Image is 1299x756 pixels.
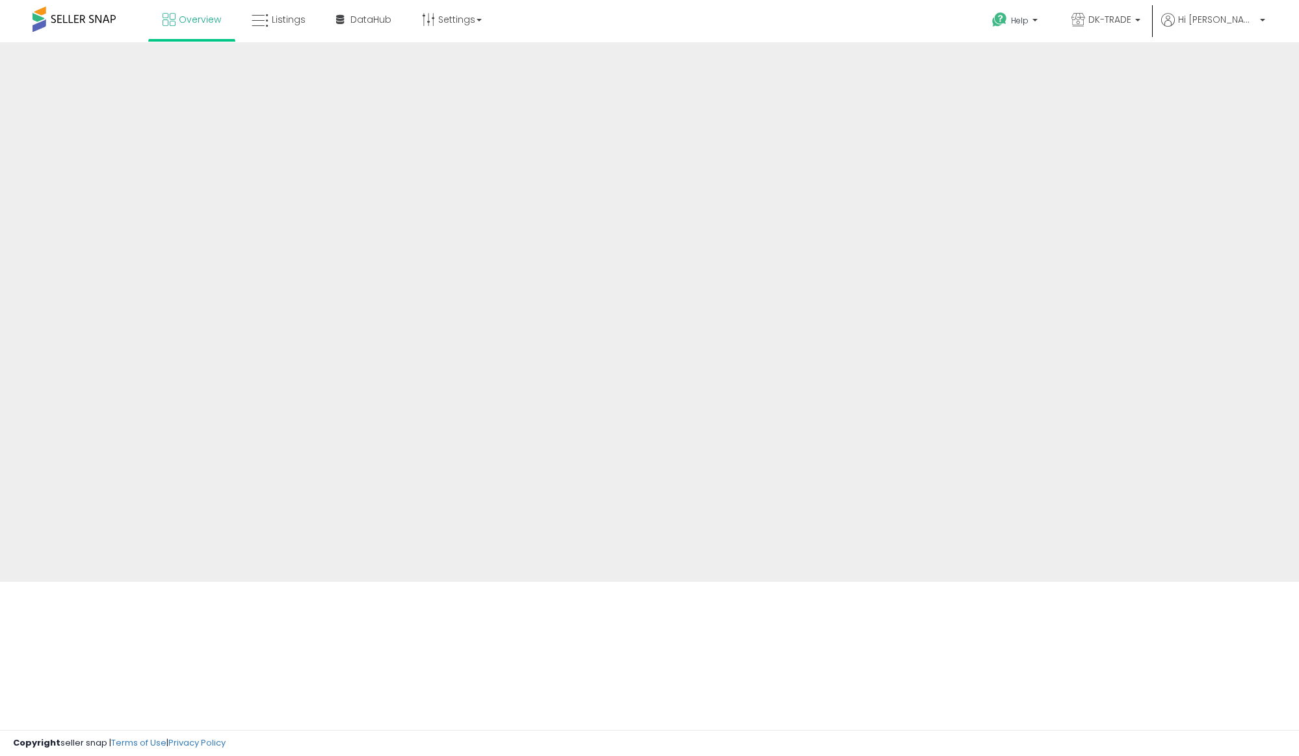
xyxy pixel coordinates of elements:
i: Get Help [991,12,1008,28]
span: Help [1011,15,1029,26]
span: DataHub [350,13,391,26]
span: Overview [179,13,221,26]
span: Listings [272,13,306,26]
span: Hi [PERSON_NAME] [1178,13,1256,26]
span: DK-TRADE [1088,13,1131,26]
a: Help [982,2,1051,42]
a: Hi [PERSON_NAME] [1161,13,1265,42]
